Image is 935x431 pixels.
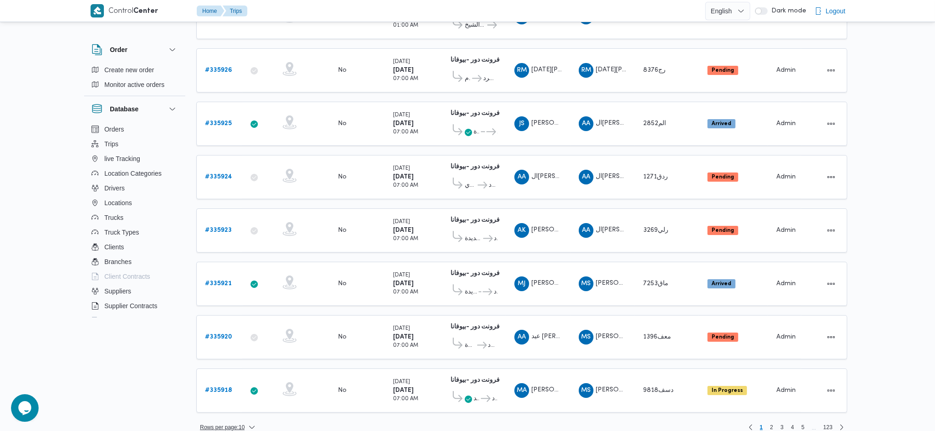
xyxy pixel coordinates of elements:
[531,120,638,126] span: [PERSON_NAME] [PERSON_NAME]
[824,276,838,291] button: Actions
[104,212,123,223] span: Trucks
[824,63,838,78] button: Actions
[88,166,182,181] button: Location Categories
[84,63,185,96] div: Order
[596,333,648,339] span: [PERSON_NAME]
[494,287,498,298] span: فرونت دور مسطرد
[824,330,838,345] button: Actions
[104,153,140,164] span: live Tracking
[643,121,666,126] span: الم2852
[104,286,131,297] span: Suppliers
[494,233,498,244] span: فرونت دور مسطرد
[104,241,124,253] span: Clients
[643,174,668,180] span: ردق1271
[88,313,182,328] button: Devices
[88,254,182,269] button: Branches
[531,387,638,393] span: [PERSON_NAME] [PERSON_NAME]
[393,379,410,385] small: [DATE]
[811,2,849,20] button: Logout
[450,324,500,330] b: فرونت دور -بيوفانا
[91,103,178,115] button: Database
[596,280,648,286] span: [PERSON_NAME]
[514,330,529,345] div: Aid Abwalalaa Jad Abwalalaa
[88,284,182,299] button: Suppliers
[205,332,232,343] a: #335920
[514,116,529,131] div: Jmal Sabr Alsaid Muhammad Abadalrahamun
[205,174,232,180] b: # 335924
[450,270,500,276] b: فرونت دور -بيوفانا
[489,180,498,191] span: فرونت دور مسطرد
[488,340,498,351] span: فرونت دور مسطرد
[133,8,158,15] b: Center
[518,170,526,184] span: AA
[104,138,119,149] span: Trips
[338,173,347,181] div: No
[393,67,414,73] b: [DATE]
[531,280,638,286] span: [PERSON_NAME] [PERSON_NAME]
[579,223,593,238] div: Alsaid Ahmad Alsaid Ibrahem
[514,276,529,291] div: Mahmood Jmal Husaini Muhammad
[582,116,590,131] span: AA
[450,110,500,116] b: فرونت دور -بيوفانا
[393,23,418,28] small: 01:00 AM
[712,228,734,233] b: Pending
[88,225,182,240] button: Truck Types
[483,73,498,84] span: فرونت دور مسطرد
[596,387,648,393] span: [PERSON_NAME]
[579,276,593,291] div: Muhammad Slah Abadalltaif Alshrif
[514,223,529,238] div: Ahmad Kamal Ahmad Aataiah
[393,121,414,126] b: [DATE]
[465,340,476,351] span: قسم الجيزة
[393,343,418,348] small: 07:00 AM
[338,226,347,235] div: No
[768,7,806,15] span: Dark mode
[707,66,738,75] span: Pending
[205,65,232,76] a: #335926
[205,227,232,233] b: # 335923
[393,76,418,81] small: 07:00 AM
[104,256,131,267] span: Branches
[9,394,39,422] iframe: chat widget
[712,121,731,126] b: Arrived
[707,279,735,288] span: Arrived
[518,223,526,238] span: AK
[826,6,845,17] span: Logout
[450,57,500,63] b: فرونت دور -بيوفانا
[579,116,593,131] div: Alsaid Ahmad Alsaid Ibrahem
[531,227,638,233] span: [PERSON_NAME] [PERSON_NAME]
[579,383,593,398] div: Muhammad Slah Abadalltaif Alshrif
[707,333,738,342] span: Pending
[712,334,734,340] b: Pending
[531,333,594,339] span: عيد [PERSON_NAME]
[643,67,666,73] span: رج8376
[824,383,838,398] button: Actions
[110,44,127,55] h3: Order
[393,219,410,224] small: [DATE]
[643,334,671,340] span: معف1396
[205,334,232,340] b: # 335920
[393,174,414,180] b: [DATE]
[88,63,182,77] button: Create new order
[473,126,479,138] span: قسم ثان القاهرة الجديدة
[393,273,410,278] small: [DATE]
[514,63,529,78] div: Rmdhan Muhammad Muhammad Abadalamunam
[393,281,414,287] b: [DATE]
[465,287,477,298] span: قسم مصر الجديدة
[712,174,734,180] b: Pending
[88,151,182,166] button: live Tracking
[104,168,162,179] span: Location Categories
[497,126,498,138] span: فرونت دور مسطرد
[465,180,476,191] span: قسم المعادي
[579,170,593,184] div: Alsaid Ahmad Alsaid Ibrahem
[517,383,527,398] span: MA
[596,173,655,179] span: ال[PERSON_NAME]
[104,315,127,326] span: Devices
[707,386,747,395] span: In Progress
[531,67,604,73] span: [DATE][PERSON_NAME]
[707,119,735,128] span: Arrived
[205,225,232,236] a: #335923
[450,377,500,383] b: فرونت دور -بيوفانا
[707,226,738,235] span: Pending
[776,334,796,340] span: Admin
[824,223,838,238] button: Actions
